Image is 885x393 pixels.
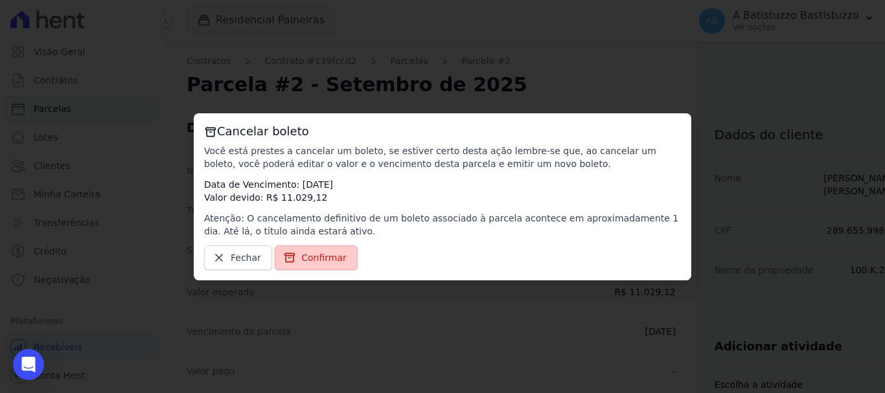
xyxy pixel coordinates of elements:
[204,144,681,170] p: Você está prestes a cancelar um boleto, se estiver certo desta ação lembre-se que, ao cancelar um...
[275,245,358,270] a: Confirmar
[13,349,44,380] div: Open Intercom Messenger
[204,245,272,270] a: Fechar
[204,212,681,238] p: Atenção: O cancelamento definitivo de um boleto associado à parcela acontece em aproximadamente 1...
[204,178,681,204] p: Data de Vencimento: [DATE] Valor devido: R$ 11.029,12
[204,124,681,139] h3: Cancelar boleto
[231,251,261,264] span: Fechar
[301,251,347,264] span: Confirmar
